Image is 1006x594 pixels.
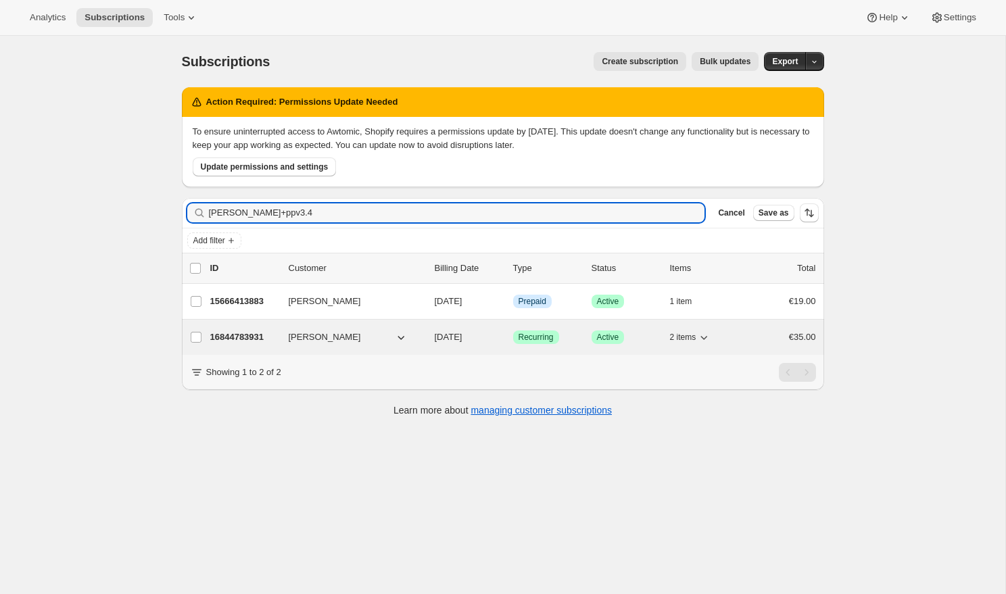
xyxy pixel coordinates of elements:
button: Add filter [187,232,241,249]
button: Help [857,8,919,27]
span: Analytics [30,12,66,23]
nav: Pagination [779,363,816,382]
p: 16844783931 [210,330,278,344]
button: [PERSON_NAME] [281,326,416,348]
span: Update permissions and settings [201,162,329,172]
span: Active [597,296,619,307]
span: [DATE] [435,296,462,306]
span: Add filter [193,235,225,246]
div: 15666413883[PERSON_NAME][DATE]InfoPrepaidSuccessActive1 item€19.00 [210,292,816,311]
span: [PERSON_NAME] [289,295,361,308]
div: IDCustomerBilling DateTypeStatusItemsTotal [210,262,816,275]
span: 2 items [670,332,696,343]
span: Save as [759,207,789,218]
p: Total [797,262,815,275]
button: Update permissions and settings [193,157,337,176]
button: Create subscription [594,52,686,71]
span: Settings [944,12,976,23]
p: 15666413883 [210,295,278,308]
span: Subscriptions [182,54,270,69]
div: 16844783931[PERSON_NAME][DATE]SuccessRecurringSuccessActive2 items€35.00 [210,328,816,347]
span: Bulk updates [700,56,750,67]
button: Subscriptions [76,8,153,27]
span: Help [879,12,897,23]
h2: Action Required: Permissions Update Needed [206,95,398,109]
p: Showing 1 to 2 of 2 [206,366,281,379]
div: Items [670,262,738,275]
span: €35.00 [789,332,816,342]
button: Analytics [22,8,74,27]
div: Type [513,262,581,275]
input: Filter subscribers [209,203,705,222]
span: Export [772,56,798,67]
p: Status [592,262,659,275]
p: Customer [289,262,424,275]
button: Settings [922,8,984,27]
button: Export [764,52,806,71]
button: 2 items [670,328,711,347]
button: Tools [155,8,206,27]
button: Cancel [713,205,750,221]
span: Subscriptions [85,12,145,23]
span: €19.00 [789,296,816,306]
span: [PERSON_NAME] [289,330,361,344]
p: Billing Date [435,262,502,275]
p: Learn more about [393,403,612,417]
span: Create subscription [602,56,678,67]
button: Save as [753,205,794,221]
p: ID [210,262,278,275]
button: Bulk updates [692,52,759,71]
span: Tools [164,12,185,23]
button: Sort the results [800,203,819,222]
button: 1 item [670,292,707,311]
span: 1 item [670,296,692,307]
span: Recurring [519,332,554,343]
div: To ensure uninterrupted access to Awtomic, Shopify requires a permissions update by [DATE]. This ... [193,125,813,152]
span: Prepaid [519,296,546,307]
span: [DATE] [435,332,462,342]
span: Cancel [718,207,744,218]
span: Active [597,332,619,343]
a: managing customer subscriptions [471,405,612,416]
button: [PERSON_NAME] [281,291,416,312]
